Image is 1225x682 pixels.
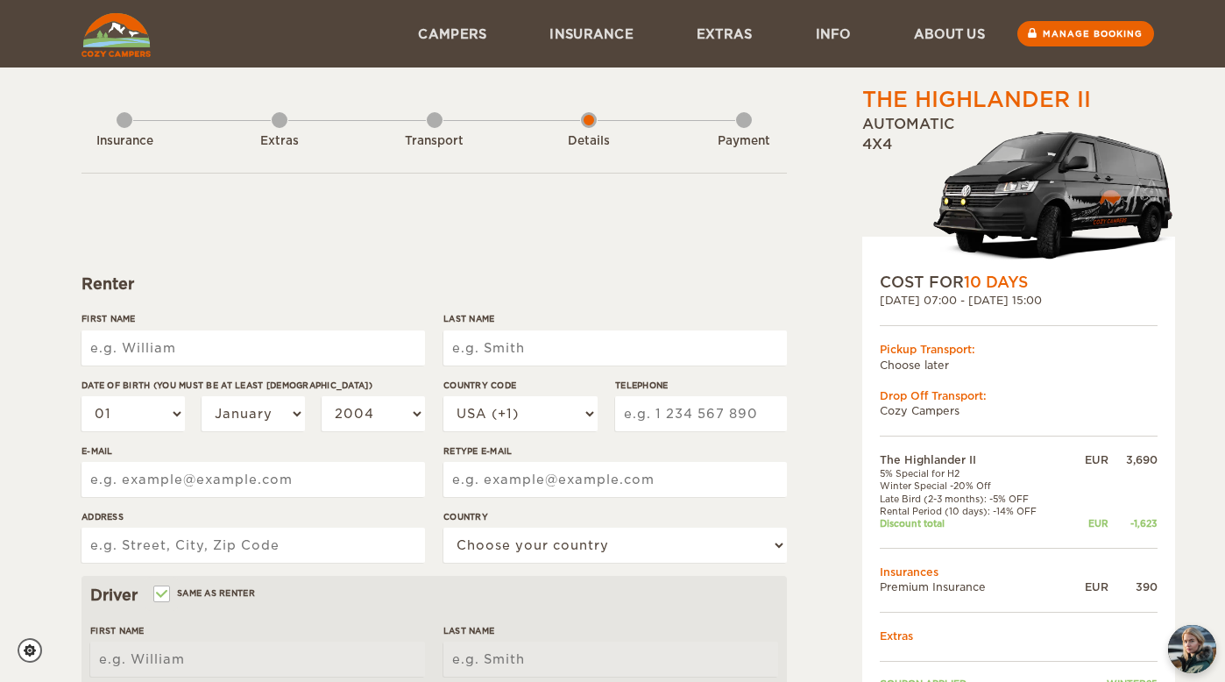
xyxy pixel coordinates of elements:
input: e.g. example@example.com [443,462,787,497]
label: Last Name [443,624,778,637]
td: Insurances [880,565,1158,579]
div: Payment [696,133,792,150]
td: Cozy Campers [880,403,1158,418]
label: E-mail [81,444,425,458]
div: Transport [386,133,483,150]
div: EUR [1070,579,1108,594]
td: Choose later [880,358,1158,373]
label: Last Name [443,312,787,325]
input: e.g. example@example.com [81,462,425,497]
a: Manage booking [1017,21,1154,46]
td: Extras [880,629,1158,643]
img: Freyja at Cozy Campers [1168,625,1216,673]
input: e.g. Smith [443,330,787,366]
td: Winter Special -20% Off [880,480,1070,492]
div: [DATE] 07:00 - [DATE] 15:00 [880,293,1158,308]
div: Automatic 4x4 [862,115,1175,272]
input: e.g. William [90,642,425,677]
input: e.g. 1 234 567 890 [615,396,787,431]
td: Premium Insurance [880,579,1070,594]
div: EUR [1070,452,1108,467]
div: Drop Off Transport: [880,388,1158,403]
div: 3,690 [1108,452,1158,467]
td: Rental Period (10 days): -14% OFF [880,505,1070,517]
div: Insurance [76,133,173,150]
img: stor-langur-223.png [932,120,1175,272]
input: e.g. Street, City, Zip Code [81,528,425,563]
td: The Highlander II [880,452,1070,467]
input: e.g. Smith [443,642,778,677]
a: Cookie settings [18,638,53,663]
label: Address [81,510,425,523]
label: First Name [81,312,425,325]
label: Same as renter [155,585,255,601]
td: Late Bird (2-3 months): -5% OFF [880,493,1070,505]
div: Driver [90,585,778,606]
label: Country [443,510,787,523]
div: 390 [1108,579,1158,594]
input: Same as renter [155,590,166,601]
div: The Highlander II [862,85,1091,115]
label: Retype E-mail [443,444,787,458]
span: 10 Days [964,274,1028,291]
label: Telephone [615,379,787,392]
label: Country Code [443,379,598,392]
label: First Name [90,624,425,637]
div: Details [541,133,637,150]
div: Extras [231,133,328,150]
input: e.g. William [81,330,425,366]
img: Cozy Campers [81,13,151,57]
div: Pickup Transport: [880,342,1158,357]
div: Renter [81,274,787,295]
div: COST FOR [880,272,1158,293]
button: chat-button [1168,625,1216,673]
div: EUR [1070,517,1108,529]
td: 5% Special for H2 [880,467,1070,480]
label: Date of birth (You must be at least [DEMOGRAPHIC_DATA]) [81,379,425,392]
div: -1,623 [1108,517,1158,529]
td: Discount total [880,517,1070,529]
